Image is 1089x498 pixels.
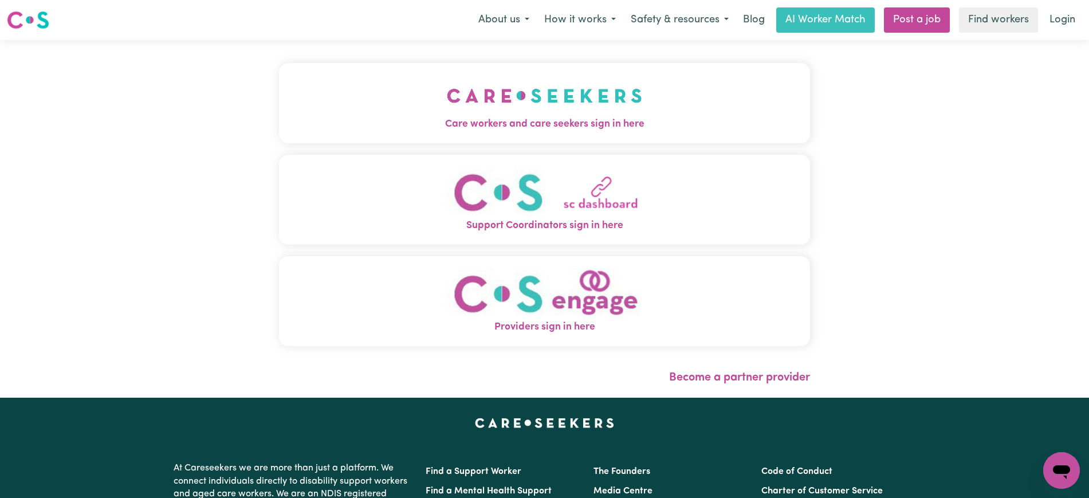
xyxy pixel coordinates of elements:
a: Post a job [884,7,950,33]
a: Blog [736,7,772,33]
a: Find workers [959,7,1038,33]
a: Careseekers home page [475,418,614,428]
a: The Founders [593,467,650,476]
a: Careseekers logo [7,7,49,33]
iframe: Button to launch messaging window [1043,452,1080,489]
button: About us [471,8,537,32]
a: Media Centre [593,487,652,496]
button: Safety & resources [623,8,736,32]
button: Providers sign in here [279,256,810,346]
button: How it works [537,8,623,32]
span: Providers sign in here [279,320,810,335]
a: Code of Conduct [761,467,832,476]
a: Find a Support Worker [426,467,521,476]
span: Support Coordinators sign in here [279,218,810,233]
a: Login [1043,7,1082,33]
button: Support Coordinators sign in here [279,155,810,245]
button: Care workers and care seekers sign in here [279,63,810,143]
a: Charter of Customer Service [761,487,883,496]
a: AI Worker Match [776,7,875,33]
span: Care workers and care seekers sign in here [279,117,810,132]
img: Careseekers logo [7,10,49,30]
a: Become a partner provider [669,372,810,383]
